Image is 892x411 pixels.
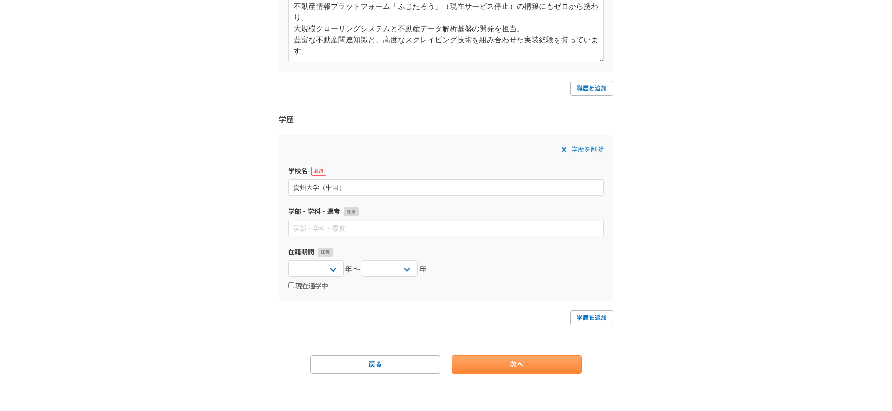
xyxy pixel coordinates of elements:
[288,166,604,176] label: 学校名
[570,81,613,96] a: 職歴を追加
[288,179,604,196] input: 学校名
[310,355,440,374] a: 戻る
[570,310,613,325] a: 学歴を追加
[452,355,582,374] a: 次へ
[288,282,294,288] input: 現在通学中
[279,114,613,126] h3: 学歴
[288,247,604,257] label: 在籍期間
[288,220,604,236] input: 学部・学科・専攻
[419,264,427,275] span: 年
[571,144,604,155] span: 学歴を削除
[345,264,361,275] span: 年〜
[288,207,604,217] label: 学部・学科・選考
[288,282,328,291] label: 現在通学中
